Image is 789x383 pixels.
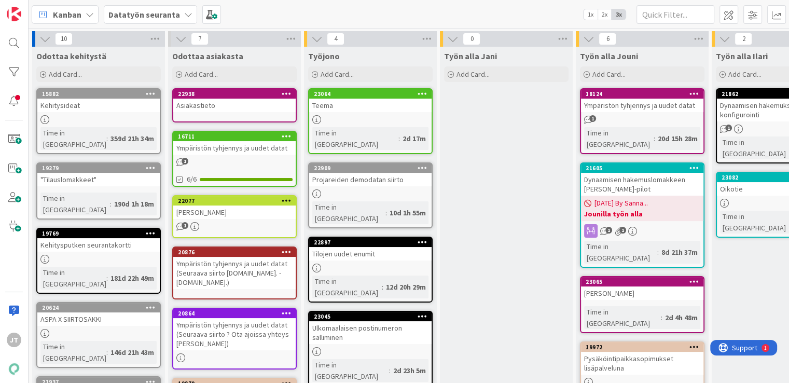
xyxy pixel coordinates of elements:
[54,4,57,12] div: 1
[173,309,296,318] div: 20864
[178,310,296,317] div: 20864
[398,133,400,144] span: :
[584,306,661,329] div: Time in [GEOGRAPHIC_DATA]
[309,321,432,344] div: Ulkomaalaisen postinumeron salliminen
[581,99,703,112] div: Ympäristön tyhjennys ja uudet datat
[586,165,703,172] div: 21605
[662,312,700,323] div: 2d 4h 48m
[605,227,612,234] span: 1
[37,303,160,312] div: 20624
[586,278,703,285] div: 23065
[308,51,340,61] span: Työjono
[655,133,700,144] div: 20d 15h 28m
[55,33,73,45] span: 10
[581,343,703,375] div: 19972Pysäköintipaikkasopimukset lisäpalveluna
[173,89,296,112] div: 22938Asiakastieto
[37,163,160,173] div: 19279
[586,344,703,351] div: 19972
[36,228,161,294] a: 19769Kehitysputken seurantakorttiTime in [GEOGRAPHIC_DATA]:181d 22h 49m
[173,257,296,289] div: Ympäristön tyhjennys ja uudet datat (Seuraava siirto [DOMAIN_NAME]. - [DOMAIN_NAME].)
[580,88,704,154] a: 18124Ympäristön tyhjennys ja uudet datatTime in [GEOGRAPHIC_DATA]:20d 15h 28m
[589,115,596,122] span: 1
[40,267,106,290] div: Time in [GEOGRAPHIC_DATA]
[172,195,297,238] a: 22077[PERSON_NAME]
[309,247,432,261] div: Tilojen uudet enumit
[37,99,160,112] div: Kehitysideat
[42,90,160,98] div: 15882
[391,365,428,376] div: 2d 23h 5m
[581,89,703,99] div: 18124
[581,343,703,352] div: 19972
[42,304,160,311] div: 20624
[584,9,598,20] span: 1x
[172,131,297,187] a: 16711Ympäristön tyhjennys ja uudet datat6/6
[314,239,432,246] div: 22897
[309,99,432,112] div: Teema
[581,277,703,286] div: 23065
[308,162,433,228] a: 22909Projareiden demodatan siirtoTime in [GEOGRAPHIC_DATA]:10d 1h 55m
[581,352,703,375] div: Pysäköintipaikkasopimukset lisäpalveluna
[725,125,732,131] span: 1
[309,312,432,344] div: 23045Ulkomaalaisen postinumeron salliminen
[312,127,398,150] div: Time in [GEOGRAPHIC_DATA]
[173,318,296,350] div: Ympäristön tyhjennys ja uudet datat (Seuraava siirto ? Ota ajoissa yhteys [PERSON_NAME])
[37,229,160,238] div: 19769
[49,70,82,79] span: Add Card...
[172,88,297,122] a: 22938Asiakastieto
[309,163,432,173] div: 22909
[728,70,762,79] span: Add Card...
[110,198,112,210] span: :
[7,7,21,21] img: Visit kanbanzone.com
[40,193,110,215] div: Time in [GEOGRAPHIC_DATA]
[312,276,382,298] div: Time in [GEOGRAPHIC_DATA]
[581,277,703,300] div: 23065[PERSON_NAME]
[735,33,752,45] span: 2
[108,347,157,358] div: 146d 21h 43m
[42,230,160,237] div: 19769
[178,197,296,204] div: 22077
[309,89,432,112] div: 23064Teema
[309,238,432,247] div: 22897
[37,303,160,326] div: 20624ASPA X SIIRTOSAKKI
[594,198,648,209] span: [DATE] By Sanna...
[309,238,432,261] div: 22897Tilojen uudet enumit
[308,88,433,154] a: 23064TeemaTime in [GEOGRAPHIC_DATA]:2d 17m
[42,165,160,172] div: 19279
[309,312,432,321] div: 23045
[463,33,480,45] span: 0
[580,51,638,61] span: Työn alla Jouni
[173,141,296,155] div: Ympäristön tyhjennys ja uudet datat
[661,312,662,323] span: :
[584,209,700,219] b: Jounilla työn alla
[22,2,47,14] span: Support
[173,196,296,219] div: 22077[PERSON_NAME]
[173,99,296,112] div: Asiakastieto
[580,162,704,268] a: 21605Dynaamisen hakemuslomakkeen [PERSON_NAME]-pilot[DATE] By Sanna...Jounilla työn allaTime in [...
[173,132,296,155] div: 16711Ympäristön tyhjennys ja uudet datat
[172,247,297,299] a: 20876Ympäristön tyhjennys ja uudet datat (Seuraava siirto [DOMAIN_NAME]. - [DOMAIN_NAME].)
[178,90,296,98] div: 22938
[327,33,344,45] span: 4
[173,248,296,257] div: 20876
[53,8,81,21] span: Kanban
[37,238,160,252] div: Kehitysputken seurantakortti
[581,286,703,300] div: [PERSON_NAME]
[36,162,161,220] a: 19279"Tilauslomakkeet"Time in [GEOGRAPHIC_DATA]:190d 1h 18m
[598,9,612,20] span: 2x
[185,70,218,79] span: Add Card...
[36,51,106,61] span: Odottaa kehitystä
[382,281,383,293] span: :
[172,51,243,61] span: Odottaa asiakasta
[37,229,160,252] div: 19769Kehitysputken seurantakortti
[659,247,700,258] div: 8d 21h 37m
[387,207,428,218] div: 10d 1h 55m
[619,227,626,234] span: 1
[106,272,108,284] span: :
[584,241,657,264] div: Time in [GEOGRAPHIC_DATA]
[108,272,157,284] div: 181d 22h 49m
[37,89,160,99] div: 15882
[173,248,296,289] div: 20876Ympäristön tyhjennys ja uudet datat (Seuraava siirto [DOMAIN_NAME]. - [DOMAIN_NAME].)
[40,127,106,150] div: Time in [GEOGRAPHIC_DATA]
[112,198,157,210] div: 190d 1h 18m
[592,70,626,79] span: Add Card...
